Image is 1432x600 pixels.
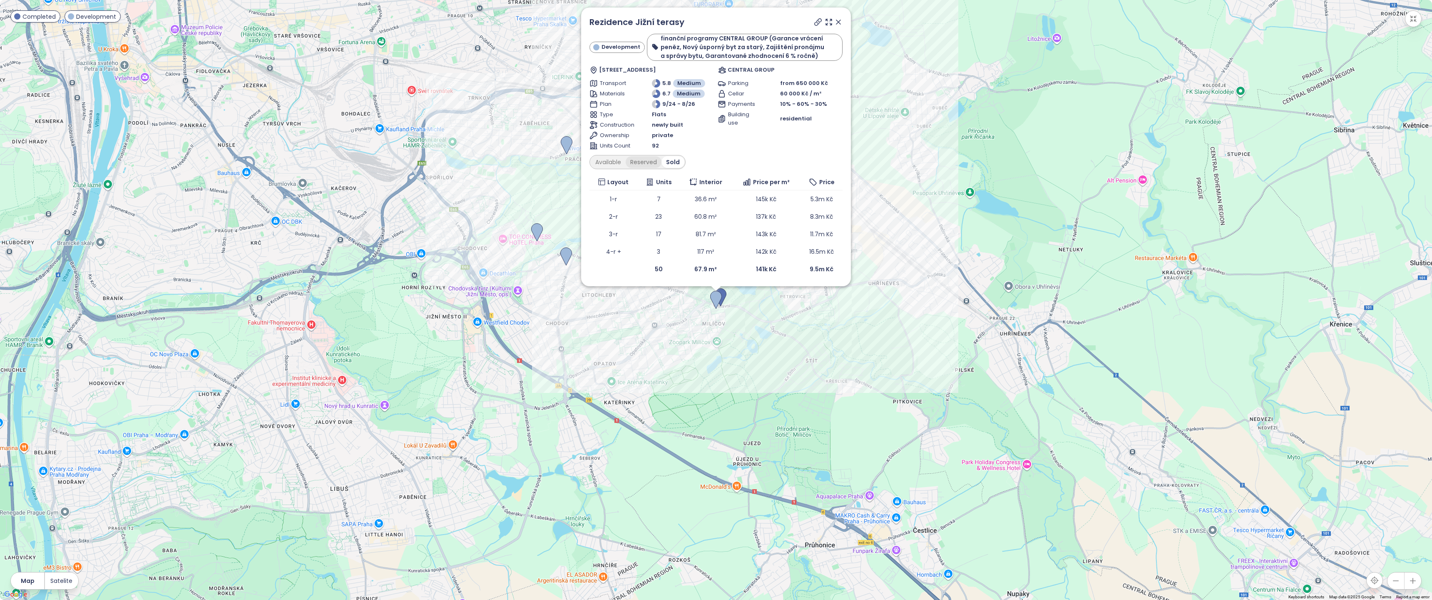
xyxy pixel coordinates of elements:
[810,195,833,203] span: 5.3m Kč
[680,243,731,260] td: 117 m²
[756,265,776,273] b: 141k Kč
[780,79,828,87] span: from 650 000 Kč
[591,156,626,168] div: Available
[589,243,637,260] td: 4-r +
[756,247,776,256] span: 142k Kč
[677,79,701,87] span: Medium
[637,190,680,208] td: 7
[728,79,759,87] span: Parking
[655,265,663,273] b: 50
[662,100,695,108] span: 9/24 - 8/26
[694,265,717,273] b: 67.9 m²
[637,208,680,225] td: 23
[1288,594,1324,600] button: Keyboard shortcuts
[652,131,673,140] span: private
[2,589,30,600] a: Open this area in Google Maps (opens a new window)
[699,177,722,187] span: Interior
[589,16,684,28] a: Rezidence Jižní terasy
[756,195,776,203] span: 145k Kč
[600,142,631,150] span: Units Count
[810,230,833,238] span: 11.7m Kč
[2,589,30,600] img: Google
[602,43,640,51] span: Development
[600,121,631,129] span: Construction
[600,131,631,140] span: Ownership
[661,34,824,60] b: finanční programy CENTRAL GROUP (Garance vrácení peněz, Nový úsporný byt za starý, Zajištění pron...
[756,212,776,221] span: 137k Kč
[600,100,631,108] span: Plan
[662,79,671,87] span: 5.8
[656,177,672,187] span: Units
[589,190,637,208] td: 1-r
[599,66,656,74] span: [STREET_ADDRESS]
[780,90,821,98] span: 60 000 Kč / m²
[45,572,78,589] button: Satelite
[780,115,812,123] span: residential
[780,100,827,108] span: 10% - 60% - 30%
[756,230,776,238] span: 143k Kč
[22,12,56,21] span: Completed
[810,265,833,273] b: 9.5m Kč
[680,208,731,225] td: 60.8 m²
[589,225,637,243] td: 3-r
[600,110,631,119] span: Type
[728,90,759,98] span: Cellar
[1329,595,1375,599] span: Map data ©2025 Google
[728,100,759,108] span: Payments
[753,177,790,187] span: Price per m²
[652,142,659,150] span: 92
[819,177,835,187] span: Price
[728,66,774,74] span: CENTRAL GROUP
[600,90,631,98] span: Materials
[728,110,759,127] span: Building use
[661,156,684,168] div: Sold
[1396,595,1430,599] a: Report a map error
[589,208,637,225] td: 2-r
[652,121,683,129] span: newly built
[680,190,731,208] td: 36.6 m²
[50,576,72,585] span: Satelite
[21,576,35,585] span: Map
[810,212,833,221] span: 8.3m Kč
[637,243,680,260] td: 3
[76,12,116,21] span: Development
[1380,595,1391,599] a: Terms
[11,572,44,589] button: Map
[662,90,671,98] span: 6.7
[652,110,666,119] span: Flats
[809,247,834,256] span: 16.5m Kč
[600,79,631,87] span: Transport
[626,156,661,168] div: Reserved
[607,177,629,187] span: Layout
[680,225,731,243] td: 81.7 m²
[677,90,701,98] span: Medium
[637,225,680,243] td: 17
